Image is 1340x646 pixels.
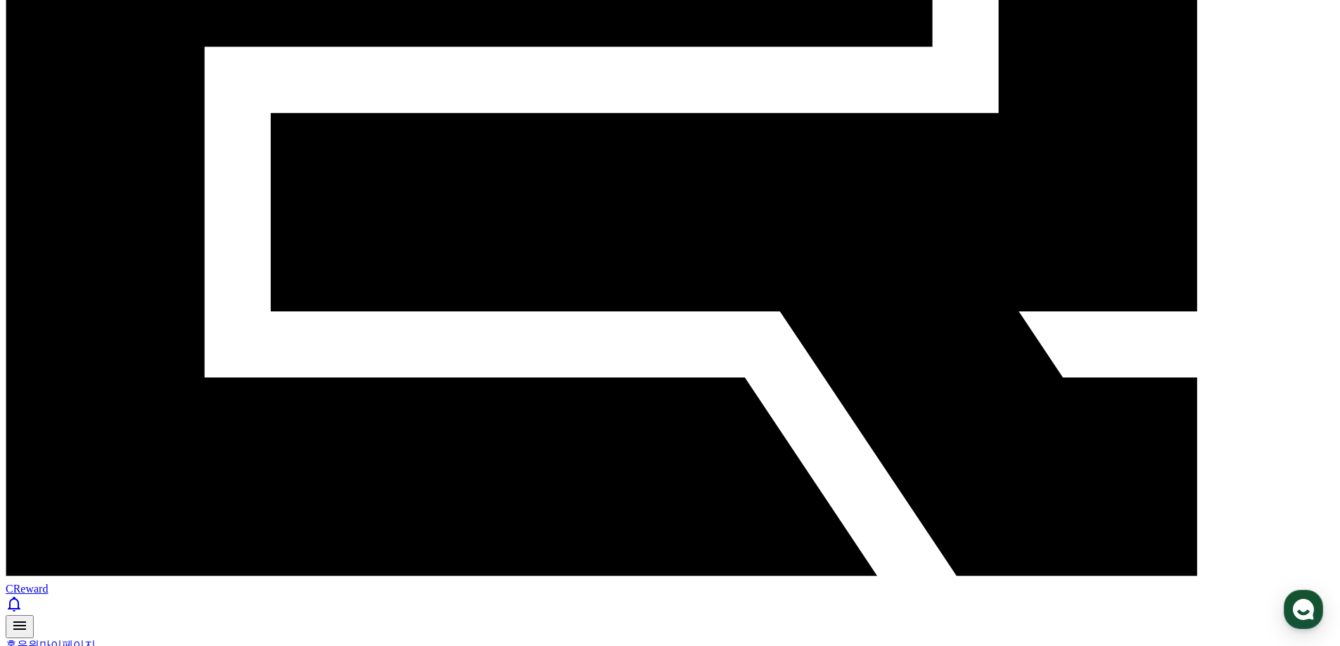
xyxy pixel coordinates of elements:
[129,467,146,479] span: 대화
[6,583,48,595] span: CReward
[6,570,1334,595] a: CReward
[4,446,93,481] a: 홈
[217,467,234,478] span: 설정
[181,446,270,481] a: 설정
[44,467,53,478] span: 홈
[93,446,181,481] a: 대화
